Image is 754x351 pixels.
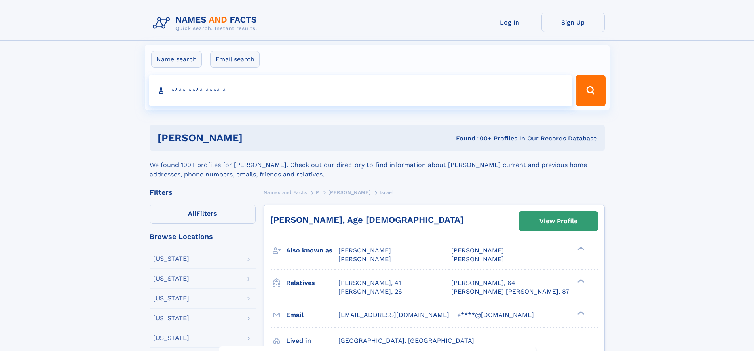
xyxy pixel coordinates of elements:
a: [PERSON_NAME] [PERSON_NAME], 87 [451,287,569,296]
div: [US_STATE] [153,295,189,302]
input: search input [149,75,573,106]
a: [PERSON_NAME], Age [DEMOGRAPHIC_DATA] [270,215,463,225]
label: Filters [150,205,256,224]
span: [GEOGRAPHIC_DATA], [GEOGRAPHIC_DATA] [338,337,474,344]
div: Browse Locations [150,233,256,240]
a: View Profile [519,212,598,231]
a: Sign Up [541,13,605,32]
div: [US_STATE] [153,315,189,321]
span: All [188,210,196,217]
div: We found 100+ profiles for [PERSON_NAME]. Check out our directory to find information about [PERS... [150,151,605,179]
div: ❯ [575,278,585,283]
span: [PERSON_NAME] [451,247,504,254]
a: [PERSON_NAME], 64 [451,279,515,287]
span: Israel [380,190,394,195]
a: [PERSON_NAME], 26 [338,287,402,296]
button: Search Button [576,75,605,106]
label: Email search [210,51,260,68]
span: [EMAIL_ADDRESS][DOMAIN_NAME] [338,311,449,319]
div: View Profile [539,212,577,230]
h1: [PERSON_NAME] [158,133,349,143]
div: [US_STATE] [153,275,189,282]
a: [PERSON_NAME] [328,187,370,197]
div: [US_STATE] [153,256,189,262]
span: [PERSON_NAME] [328,190,370,195]
div: Filters [150,189,256,196]
span: [PERSON_NAME] [338,247,391,254]
h3: Lived in [286,334,338,347]
span: [PERSON_NAME] [451,255,504,263]
a: Log In [478,13,541,32]
span: P [316,190,319,195]
div: Found 100+ Profiles In Our Records Database [349,134,597,143]
a: [PERSON_NAME], 41 [338,279,401,287]
img: Logo Names and Facts [150,13,264,34]
h3: Email [286,308,338,322]
h3: Relatives [286,276,338,290]
a: P [316,187,319,197]
label: Name search [151,51,202,68]
h3: Also known as [286,244,338,257]
a: Names and Facts [264,187,307,197]
span: [PERSON_NAME] [338,255,391,263]
div: ❯ [575,310,585,315]
div: ❯ [575,246,585,251]
div: [US_STATE] [153,335,189,341]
